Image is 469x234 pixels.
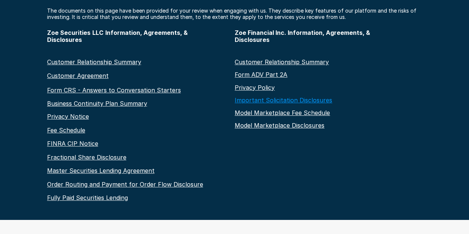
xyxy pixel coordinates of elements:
a: Customer Agreement [47,72,109,79]
strong: LLC [92,29,103,36]
a: Form ADV Part 2A [235,71,287,78]
a: Fee Schedule [47,126,85,134]
a: Master Securities Lending Agreement [47,167,155,174]
a: Customer Relationship Summary [47,58,141,66]
a: Fractional Share Disclosure [47,154,126,161]
a: Model Marketplace Disclosures [235,122,324,129]
a: Order Routing and Payment for Order Flow Disclosure [47,181,203,188]
a: Fully Paid Securities Lending [47,194,128,201]
a: Business Continuity Plan Summary [47,100,147,107]
a: Privacy Policy [235,84,275,91]
strong: Zoe Securities [47,29,90,36]
strong: Zoe Financial Inc. Information, Agreements, & Disclosures [235,29,371,43]
strong: Information, Agreements, & Disclosures [47,29,189,43]
p: The documents on this page have been provided for your review when engaging with us. They describ... [47,8,422,20]
a: Privacy Notice [47,113,89,120]
a: Important Solicitation Disclosures [235,96,332,104]
a: Form CRS - Answers to Conversation Starters [47,86,181,94]
a: Model Marketplace Fee Schedule [235,109,330,116]
a: Customer Relationship Summary [235,58,329,66]
a: FINRA CIP Notice [47,140,98,147]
